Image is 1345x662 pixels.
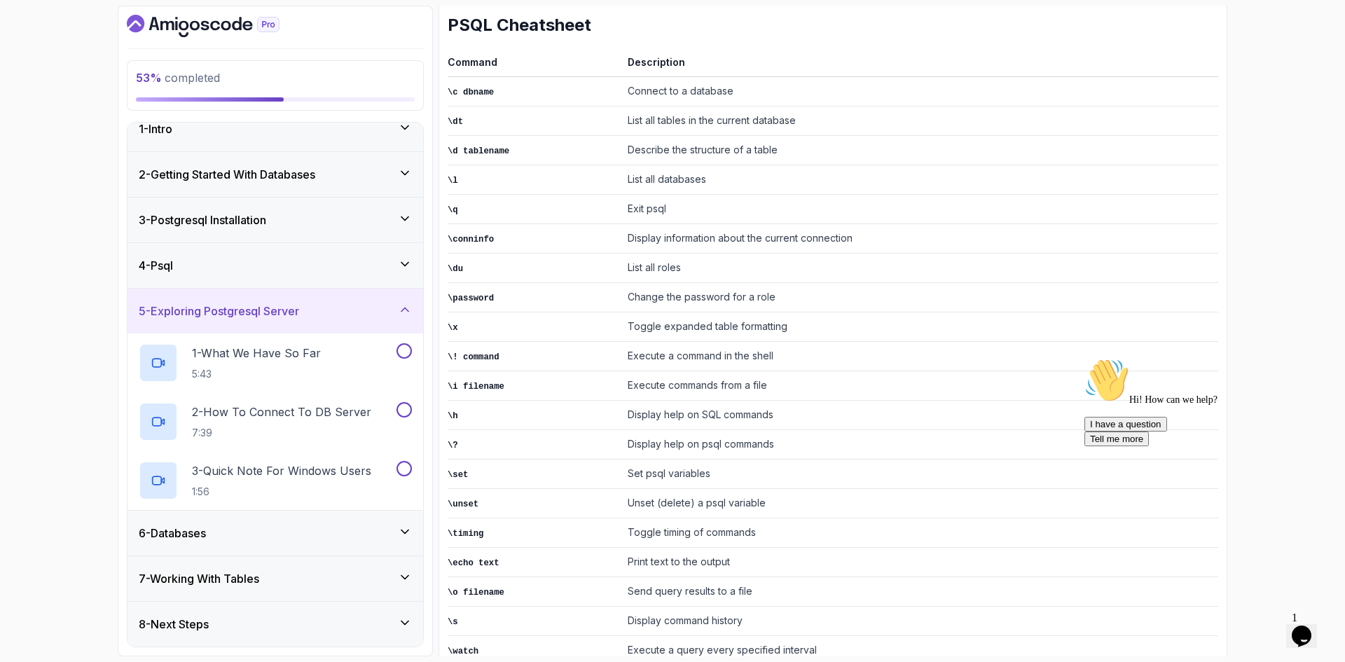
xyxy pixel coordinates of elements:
[127,243,423,288] button: 4-Psql
[448,588,504,598] code: \o filename
[622,430,1218,460] td: Display help on psql commands
[622,460,1218,489] td: Set psql variables
[127,289,423,333] button: 5-Exploring Postgresql Server
[448,352,499,362] code: \! command
[622,371,1218,401] td: Execute commands from a file
[192,485,371,499] p: 1:56
[622,106,1218,136] td: List all tables in the current database
[1079,352,1331,599] iframe: chat widget
[622,548,1218,577] td: Print text to the output
[192,462,371,479] p: 3 - Quick Note For Windows Users
[139,616,209,633] h3: 8 - Next Steps
[6,64,88,79] button: I have a question
[139,120,172,137] h3: 1 - Intro
[622,195,1218,224] td: Exit psql
[192,426,371,440] p: 7:39
[127,106,423,151] button: 1-Intro
[448,205,458,215] code: \q
[448,14,1218,36] h2: PSQL Cheatsheet
[622,401,1218,430] td: Display help on SQL commands
[622,518,1218,548] td: Toggle timing of commands
[622,342,1218,371] td: Execute a command in the shell
[622,224,1218,254] td: Display information about the current connection
[448,411,458,421] code: \h
[127,602,423,647] button: 8-Next Steps
[448,117,463,127] code: \dt
[192,367,321,381] p: 5:43
[622,312,1218,342] td: Toggle expanded table formatting
[127,15,312,37] a: Dashboard
[448,235,494,244] code: \conninfo
[622,254,1218,283] td: List all roles
[448,88,494,97] code: \c dbname
[136,71,162,85] span: 53 %
[192,345,321,361] p: 1 - What We Have So Far
[622,136,1218,165] td: Describe the structure of a table
[139,257,173,274] h3: 4 - Psql
[139,343,412,382] button: 1-What We Have So Far5:43
[448,470,468,480] code: \set
[448,382,504,392] code: \i filename
[127,511,423,556] button: 6-Databases
[448,499,478,509] code: \unset
[6,42,139,53] span: Hi! How can we help?
[448,529,483,539] code: \timing
[139,525,206,542] h3: 6 - Databases
[622,77,1218,106] td: Connect to a database
[448,647,478,656] code: \watch
[192,404,371,420] p: 2 - How To Connect To DB Server
[448,441,458,450] code: \?
[6,6,50,50] img: :wave:
[127,198,423,242] button: 3-Postgresql Installation
[139,570,259,587] h3: 7 - Working With Tables
[139,461,412,500] button: 3-Quick Note For Windows Users1:56
[622,577,1218,607] td: Send query results to a file
[139,402,412,441] button: 2-How To Connect To DB Server7:39
[448,323,458,333] code: \x
[139,303,299,319] h3: 5 - Exploring Postgresql Server
[448,617,458,627] code: \s
[448,53,622,77] th: Command
[448,294,494,303] code: \password
[6,79,70,94] button: Tell me more
[622,489,1218,518] td: Unset (delete) a psql variable
[622,607,1218,636] td: Display command history
[448,558,499,568] code: \echo text
[622,165,1218,195] td: List all databases
[622,53,1218,77] th: Description
[622,283,1218,312] td: Change the password for a role
[127,556,423,601] button: 7-Working With Tables
[6,6,258,94] div: 👋Hi! How can we help?I have a questionTell me more
[136,71,220,85] span: completed
[1286,606,1331,648] iframe: chat widget
[139,166,315,183] h3: 2 - Getting Started With Databases
[448,146,509,156] code: \d tablename
[448,176,458,186] code: \l
[127,152,423,197] button: 2-Getting Started With Databases
[139,212,266,228] h3: 3 - Postgresql Installation
[448,264,463,274] code: \du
